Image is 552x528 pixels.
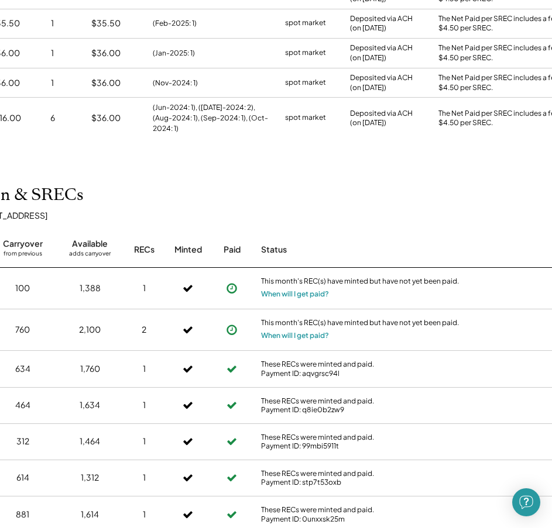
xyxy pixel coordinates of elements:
[350,109,413,129] div: Deposited via ACH (on [DATE])
[143,363,146,375] div: 1
[350,73,413,93] div: Deposited via ACH (on [DATE])
[261,469,460,487] div: These RECs were minted and paid. Payment ID: stp7t53oxb
[261,396,460,415] div: These RECs were minted and paid. Payment ID: q8ie0b2zw9
[261,288,329,300] button: When will I get paid?
[16,472,29,484] div: 614
[285,18,326,29] div: spot market
[80,282,101,294] div: 1,388
[261,318,460,330] div: This month's REC(s) have minted but have not yet been paid.
[91,47,121,59] div: $36.00
[512,488,540,516] div: Open Intercom Messenger
[15,399,30,411] div: 464
[143,509,146,520] div: 1
[224,244,241,256] div: Paid
[80,399,100,411] div: 1,634
[350,14,413,34] div: Deposited via ACH (on [DATE])
[153,48,195,58] div: (Jan-2025: 1)
[261,277,460,288] div: This month's REC(s) have minted but have not yet been paid.
[134,244,155,256] div: RECs
[143,399,146,411] div: 1
[15,282,30,294] div: 100
[261,433,460,451] div: These RECs were minted and paid. Payment ID: 99mbi5911t
[79,324,101,336] div: 2,100
[72,238,108,250] div: Available
[153,102,273,134] div: (Jun-2024: 1), ([DATE]-2024: 2), (Aug-2024: 1), (Sep-2024: 1), (Oct-2024: 1)
[15,363,30,375] div: 634
[51,47,54,59] div: 1
[285,112,326,124] div: spot market
[143,472,146,484] div: 1
[350,43,413,63] div: Deposited via ACH (on [DATE])
[91,112,121,124] div: $36.00
[153,18,197,29] div: (Feb-2025: 1)
[50,112,55,124] div: 6
[81,509,99,520] div: 1,614
[16,436,29,447] div: 312
[51,77,54,89] div: 1
[16,509,29,520] div: 881
[15,324,30,336] div: 760
[69,250,111,261] div: adds carryover
[142,324,146,336] div: 2
[285,47,326,59] div: spot market
[261,505,460,523] div: These RECs were minted and paid. Payment ID: 0unxxsk25m
[81,472,99,484] div: 1,312
[223,279,241,297] button: Payment approved, but not yet initiated.
[80,363,100,375] div: 1,760
[91,77,121,89] div: $36.00
[174,244,202,256] div: Minted
[3,238,43,250] div: Carryover
[143,436,146,447] div: 1
[91,18,121,29] div: $35.50
[261,244,460,256] div: Status
[4,250,42,261] div: from previous
[261,330,329,341] button: When will I get paid?
[261,360,460,378] div: These RECs were minted and paid. Payment ID: aqvgrsc94l
[51,18,54,29] div: 1
[153,78,198,88] div: (Nov-2024: 1)
[223,321,241,339] button: Payment approved, but not yet initiated.
[285,77,326,89] div: spot market
[143,282,146,294] div: 1
[80,436,100,447] div: 1,464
